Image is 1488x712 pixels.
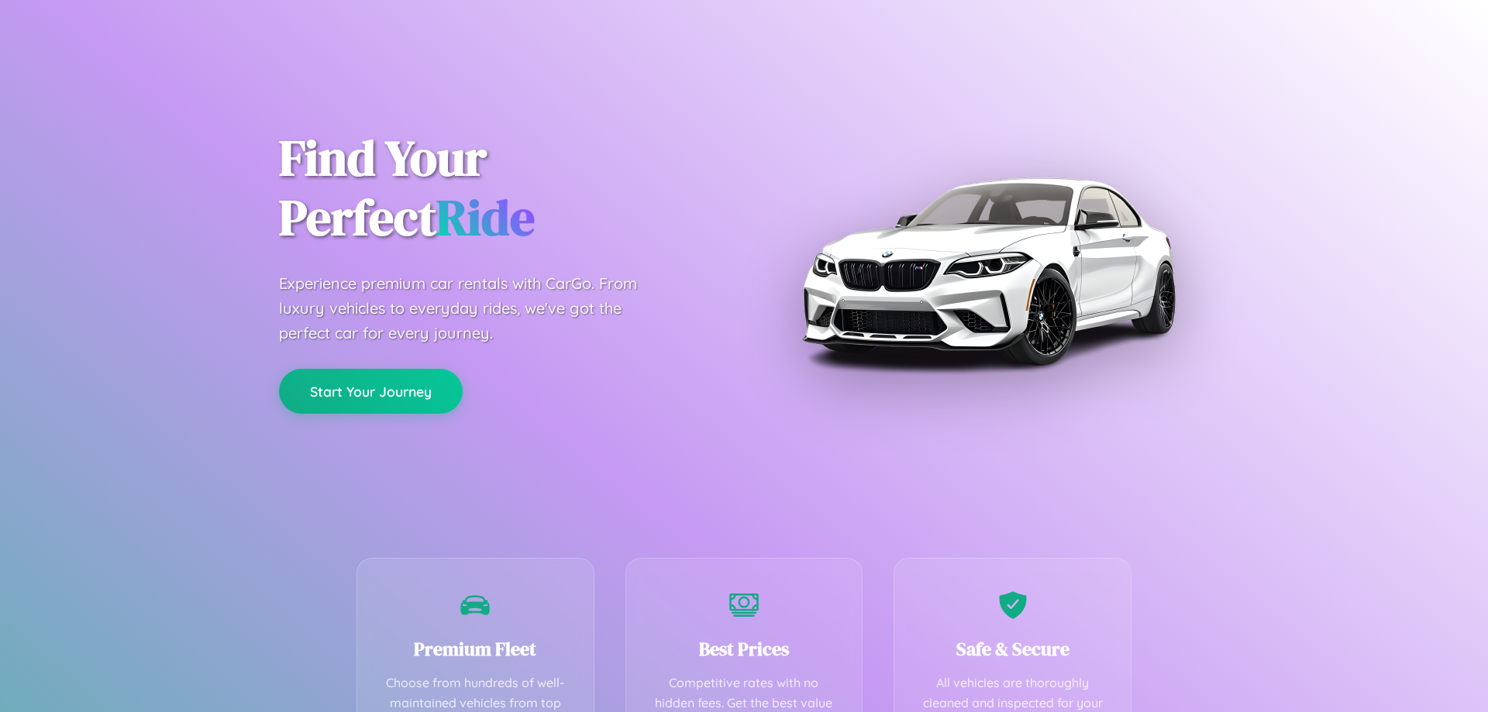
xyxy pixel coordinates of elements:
[279,129,721,248] h1: Find Your Perfect
[279,271,666,346] p: Experience premium car rentals with CarGo. From luxury vehicles to everyday rides, we've got the ...
[279,369,463,414] button: Start Your Journey
[436,184,535,251] span: Ride
[381,636,570,662] h3: Premium Fleet
[794,77,1182,465] img: Premium BMW car rental vehicle
[918,636,1107,662] h3: Safe & Secure
[649,636,839,662] h3: Best Prices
